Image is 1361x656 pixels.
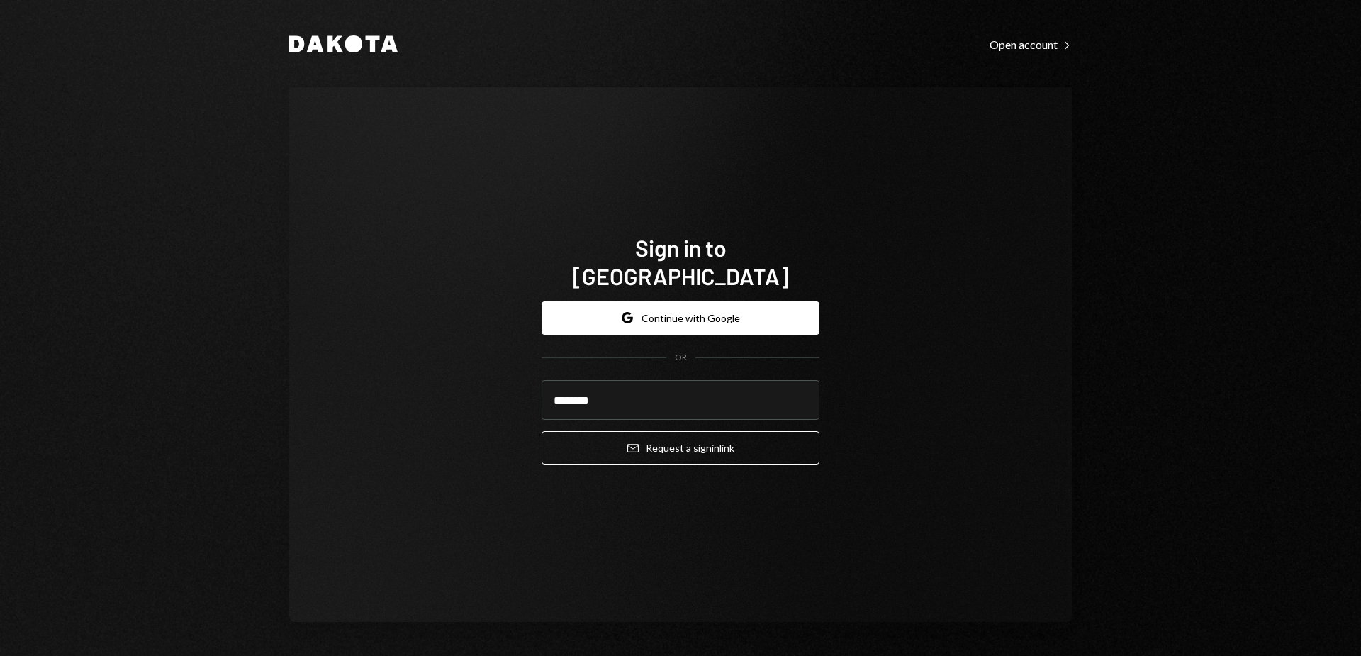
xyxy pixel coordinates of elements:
[542,431,819,465] button: Request a signinlink
[990,36,1072,52] a: Open account
[542,301,819,335] button: Continue with Google
[542,233,819,290] h1: Sign in to [GEOGRAPHIC_DATA]
[990,38,1072,52] div: Open account
[675,352,687,364] div: OR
